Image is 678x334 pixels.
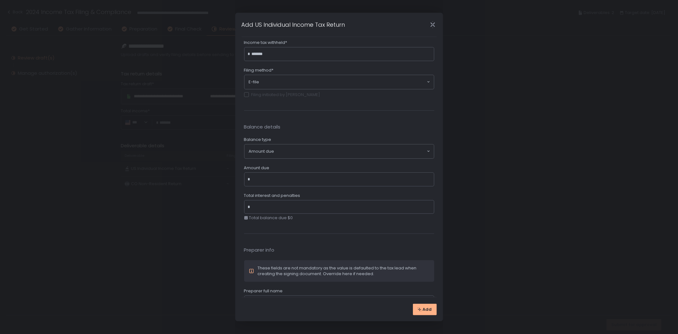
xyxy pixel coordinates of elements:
[242,20,345,29] h1: Add US Individual Income Tax Return
[244,193,300,198] span: Total interest and penalties
[244,123,434,131] span: Balance details
[244,288,283,294] span: Preparer full name
[244,137,271,143] span: Balance type
[423,21,443,28] div: Close
[244,144,434,158] div: Search for option
[259,79,426,85] input: Search for option
[244,165,270,171] span: Amount due
[244,247,434,254] span: Preparer info
[249,215,293,221] span: Total balance due $0
[244,75,434,89] div: Search for option
[258,265,429,277] div: These fields are not mandatory as the value is defaulted to the tax lead when creating the signin...
[244,40,287,45] span: Income tax withheld*
[244,67,274,73] span: Filing method*
[274,148,426,155] input: Search for option
[413,304,437,315] button: Add
[423,307,432,312] span: Add
[249,79,259,85] span: E-file
[249,149,274,154] span: Amount due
